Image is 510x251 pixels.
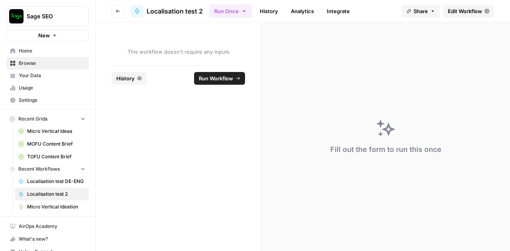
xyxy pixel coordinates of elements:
[6,233,89,245] button: What's new?
[15,125,89,138] a: Micro Vertical Ideas
[6,163,89,175] button: Recent Workflows
[448,7,482,15] span: Edit Workflow
[9,9,24,23] img: Sage SEO Logo
[6,45,89,57] a: Home
[209,4,252,18] button: Run Once
[7,233,88,245] div: What's new?
[15,188,89,200] a: Localisation test 2
[194,72,245,85] button: Run Workflow
[6,29,89,41] button: New
[15,150,89,163] a: TOFU Content Brief
[6,6,89,26] button: Workspace: Sage SEO
[414,7,428,15] span: Share
[131,5,203,18] a: Localisation test 2
[27,140,85,148] span: MOFU Content Brief
[27,128,85,135] span: Micro Vertical Ideas
[18,115,47,123] span: Recent Grids
[6,113,89,125] button: Recent Grids
[15,175,89,188] a: Localisation test DE-ENG
[15,138,89,150] a: MOFU Content Brief
[38,31,50,39] span: New
[443,5,494,18] a: Edit Workflow
[19,84,85,91] span: Usage
[112,48,245,56] span: This workflow doesn't require any inputs
[286,5,319,18] a: Analytics
[6,94,89,107] a: Settings
[19,47,85,54] span: Home
[147,6,203,16] span: Localisation test 2
[27,153,85,160] span: TOFU Content Brief
[6,69,89,82] a: Your Data
[112,72,147,85] button: History
[6,57,89,70] a: Browse
[330,144,441,155] div: Fill out the form to run this once
[6,82,89,94] a: Usage
[18,165,60,173] span: Recent Workflows
[19,97,85,104] span: Settings
[402,5,440,18] button: Share
[27,12,75,20] span: Sage SEO
[19,60,85,67] span: Browse
[116,74,135,82] span: History
[255,5,283,18] a: History
[19,223,85,230] span: AirOps Academy
[19,72,85,79] span: Your Data
[199,74,233,82] span: Run Workflow
[27,203,85,210] span: Micro Vertical Ideation
[27,178,85,185] span: Localisation test DE-ENG
[322,5,355,18] a: Integrate
[27,191,85,198] span: Localisation test 2
[6,220,89,233] a: AirOps Academy
[15,200,89,213] a: Micro Vertical Ideation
